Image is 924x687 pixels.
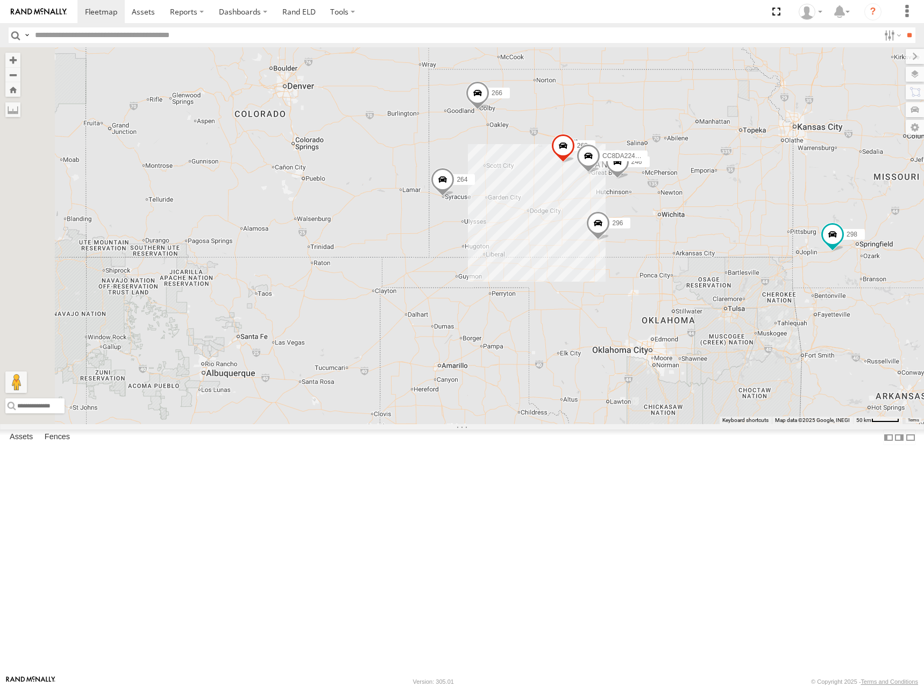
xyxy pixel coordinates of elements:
[722,417,769,424] button: Keyboard shortcuts
[602,152,652,159] span: CC8DA224CB0C
[11,8,67,16] img: rand-logo.svg
[811,678,918,685] div: © Copyright 2025 -
[775,417,850,423] span: Map data ©2025 Google, INEGI
[492,89,502,96] span: 266
[864,3,882,20] i: ?
[853,417,902,424] button: Map Scale: 50 km per 48 pixels
[631,158,642,165] span: 246
[612,219,623,226] span: 296
[906,120,924,135] label: Map Settings
[883,430,894,445] label: Dock Summary Table to the Left
[908,418,919,422] a: Terms
[5,82,20,97] button: Zoom Home
[861,678,918,685] a: Terms and Conditions
[847,231,857,238] span: 298
[5,371,27,393] button: Drag Pegman onto the map to open Street View
[795,4,826,20] div: Shane Miller
[6,676,55,687] a: Visit our Website
[5,53,20,67] button: Zoom in
[5,102,20,117] label: Measure
[880,27,903,43] label: Search Filter Options
[39,430,75,445] label: Fences
[5,67,20,82] button: Zoom out
[577,141,588,149] span: 268
[856,417,871,423] span: 50 km
[4,430,38,445] label: Assets
[413,678,454,685] div: Version: 305.01
[23,27,31,43] label: Search Query
[905,430,916,445] label: Hide Summary Table
[894,430,905,445] label: Dock Summary Table to the Right
[457,175,467,183] span: 264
